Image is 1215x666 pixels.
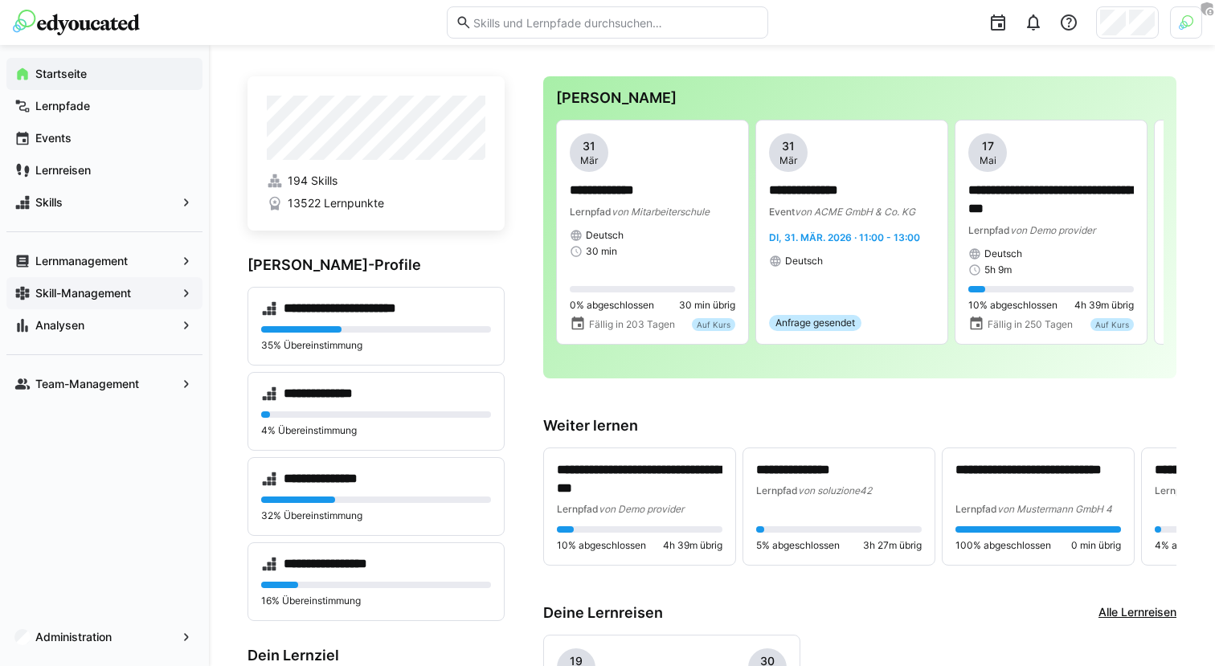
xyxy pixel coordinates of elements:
[570,206,612,218] span: Lernpfad
[556,89,1164,107] h3: [PERSON_NAME]
[775,317,855,329] span: Anfrage gesendet
[586,245,617,258] span: 30 min
[247,647,505,664] h3: Dein Lernziel
[984,247,1022,260] span: Deutsch
[472,15,759,30] input: Skills und Lernpfade durchsuchen…
[679,299,735,312] span: 30 min übrig
[782,138,795,154] span: 31
[288,195,384,211] span: 13522 Lernpunkte
[580,154,598,167] span: Mär
[863,539,922,552] span: 3h 27m übrig
[955,539,1051,552] span: 100% abgeschlossen
[982,138,994,154] span: 17
[261,339,491,352] p: 35% Übereinstimmung
[968,224,1010,236] span: Lernpfad
[968,299,1057,312] span: 10% abgeschlossen
[980,154,996,167] span: Mai
[795,206,915,218] span: von ACME GmbH & Co. KG
[247,256,505,274] h3: [PERSON_NAME]-Profile
[785,255,823,268] span: Deutsch
[798,484,872,496] span: von soluzione42
[1074,299,1134,312] span: 4h 39m übrig
[543,604,663,622] h3: Deine Lernreisen
[692,318,735,331] div: Auf Kurs
[756,539,840,552] span: 5% abgeschlossen
[612,206,710,218] span: von Mitarbeiterschule
[557,503,599,515] span: Lernpfad
[267,173,485,189] a: 194 Skills
[261,594,491,607] p: 16% Übereinstimmung
[988,318,1073,331] span: Fällig in 250 Tagen
[557,539,646,552] span: 10% abgeschlossen
[769,206,795,218] span: Event
[1010,224,1095,236] span: von Demo provider
[570,299,654,312] span: 0% abgeschlossen
[756,484,798,496] span: Lernpfad
[1090,318,1134,331] div: Auf Kurs
[997,503,1112,515] span: von Mustermann GmbH 4
[1071,539,1121,552] span: 0 min übrig
[288,173,337,189] span: 194 Skills
[589,318,675,331] span: Fällig in 203 Tagen
[1098,604,1176,622] a: Alle Lernreisen
[769,231,920,243] span: Di, 31. Mär. 2026 · 11:00 - 13:00
[583,138,595,154] span: 31
[261,424,491,437] p: 4% Übereinstimmung
[586,229,624,242] span: Deutsch
[1155,484,1197,496] span: Lernpfad
[984,264,1012,276] span: 5h 9m
[779,154,797,167] span: Mär
[261,509,491,522] p: 32% Übereinstimmung
[543,417,1176,435] h3: Weiter lernen
[663,539,722,552] span: 4h 39m übrig
[955,503,997,515] span: Lernpfad
[599,503,684,515] span: von Demo provider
